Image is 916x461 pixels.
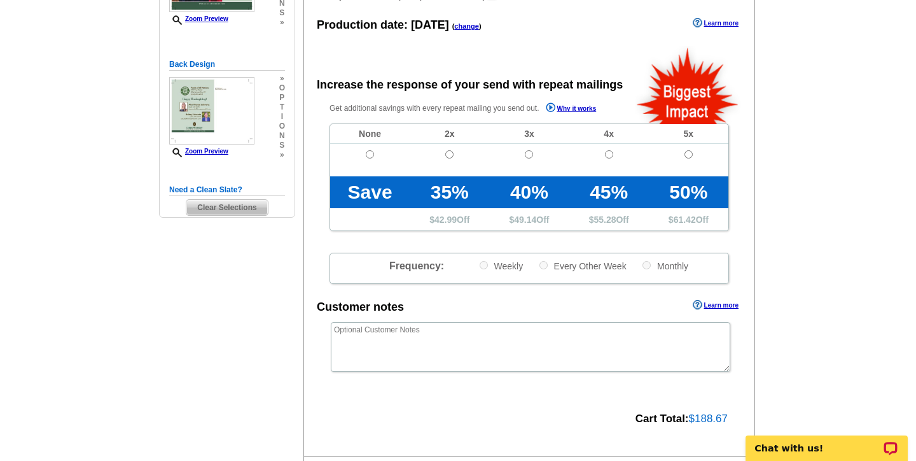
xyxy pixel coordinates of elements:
[649,176,728,208] td: 50%
[317,299,404,316] div: Customer notes
[737,421,916,461] iframe: LiveChat chat widget
[279,83,285,93] span: o
[169,148,228,155] a: Zoom Preview
[514,215,536,225] span: 49.14
[489,124,569,144] td: 3x
[279,8,285,18] span: s
[454,22,479,30] a: change
[279,18,285,27] span: »
[546,103,597,116] a: Why it works
[539,261,548,269] input: Every Other Week
[169,184,285,196] h5: Need a Clean Slate?
[569,208,649,230] td: $ Off
[411,18,449,31] span: [DATE]
[452,22,482,30] span: ( )
[169,15,228,22] a: Zoom Preview
[279,131,285,141] span: n
[538,260,627,272] label: Every Other Week
[389,260,444,271] span: Frequency:
[593,215,616,225] span: 55.28
[674,215,696,225] span: 61.42
[279,150,285,160] span: »
[330,101,623,116] p: Get additional savings with every repeat mailing you send out.
[330,124,410,144] td: None
[649,208,728,230] td: $ Off
[693,300,739,310] a: Learn more
[279,93,285,103] span: p
[489,176,569,208] td: 40%
[169,59,285,71] h5: Back Design
[186,200,267,215] span: Clear Selections
[480,261,488,269] input: Weekly
[279,103,285,112] span: t
[689,413,728,425] span: $188.67
[410,124,489,144] td: 2x
[279,112,285,122] span: i
[642,261,651,269] input: Monthly
[649,124,728,144] td: 5x
[641,260,688,272] label: Monthly
[489,208,569,230] td: $ Off
[434,215,457,225] span: 42.99
[478,260,524,272] label: Weekly
[635,46,740,124] img: biggestImpact.png
[169,77,254,145] img: small-thumb.jpg
[693,18,739,28] a: Learn more
[317,17,482,34] div: Production date:
[330,176,410,208] td: Save
[410,208,489,230] td: $ Off
[569,124,649,144] td: 4x
[635,413,689,425] strong: Cart Total:
[317,76,623,94] div: Increase the response of your send with repeat mailings
[410,176,489,208] td: 35%
[279,141,285,150] span: s
[569,176,649,208] td: 45%
[279,74,285,83] span: »
[279,122,285,131] span: o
